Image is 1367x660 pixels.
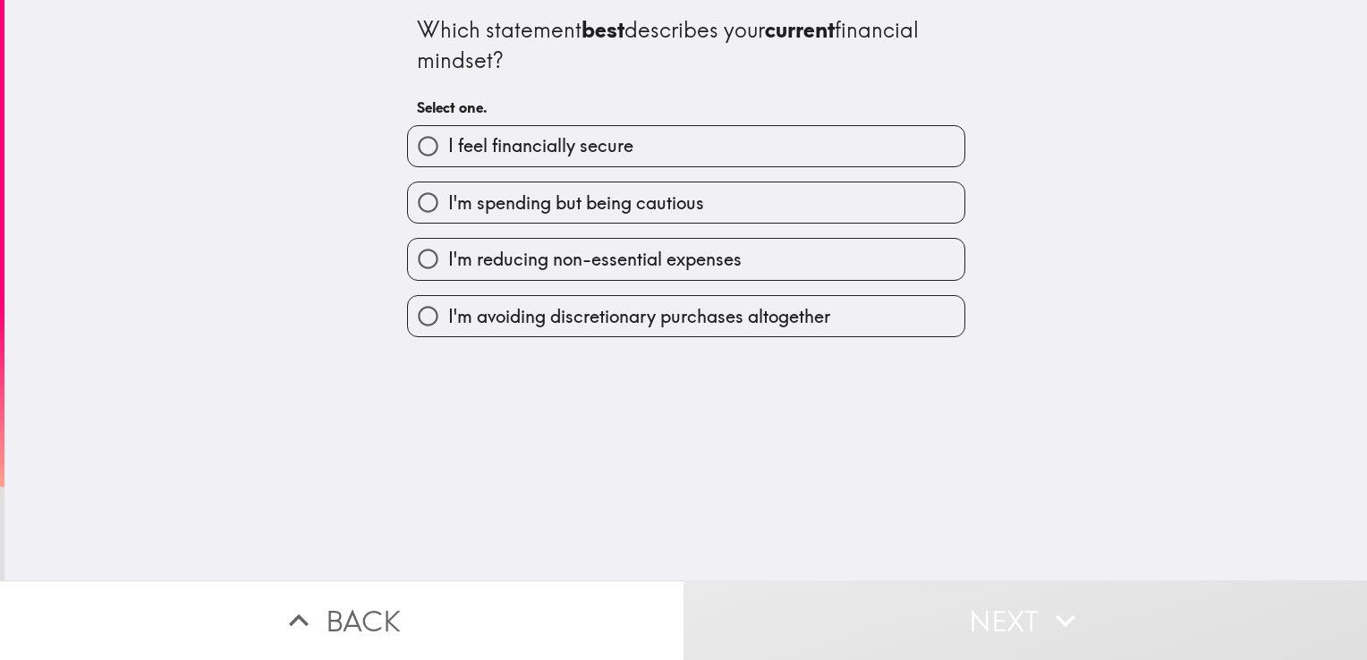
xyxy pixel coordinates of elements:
span: I'm reducing non-essential expenses [448,247,742,272]
span: I'm avoiding discretionary purchases altogether [448,304,830,329]
span: I'm spending but being cautious [448,190,704,216]
button: I'm avoiding discretionary purchases altogether [408,296,964,336]
button: I feel financially secure [408,126,964,166]
button: Next [683,580,1367,660]
b: current [765,16,835,43]
div: Which statement describes your financial mindset? [417,15,955,75]
h6: Select one. [417,97,955,117]
button: I'm spending but being cautious [408,182,964,223]
span: I feel financially secure [448,133,633,158]
button: I'm reducing non-essential expenses [408,239,964,279]
b: best [582,16,624,43]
